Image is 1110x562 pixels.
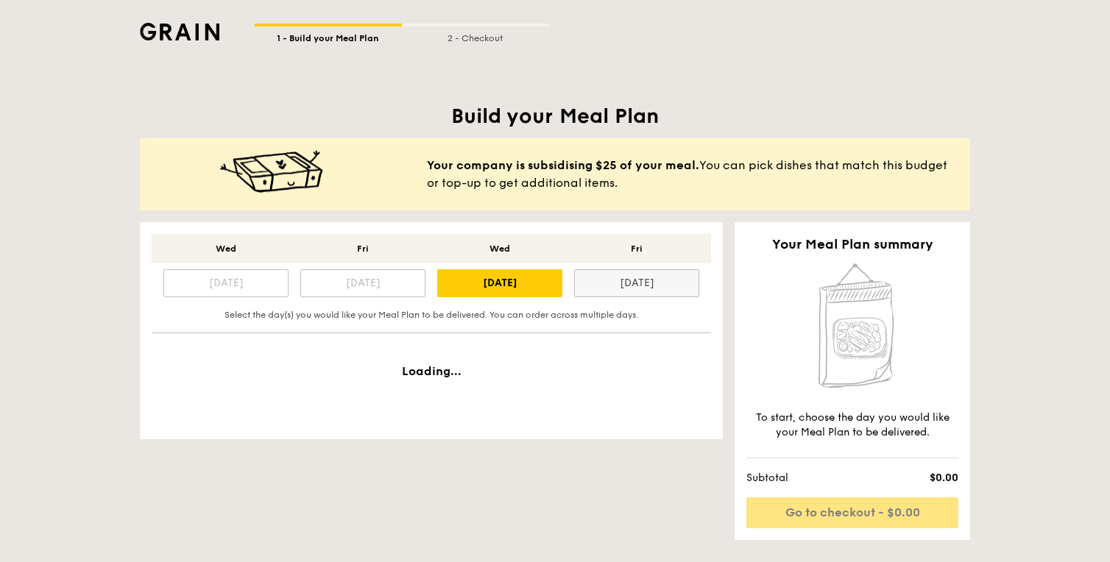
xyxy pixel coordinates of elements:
div: Fri [300,243,425,255]
div: 2 - Checkout [402,26,549,44]
div: Fri [574,243,699,255]
span: Subtotal [746,471,874,485]
span: You can pick dishes that match this budget or top-up to get additional items. [427,157,958,192]
img: Home delivery [809,260,896,393]
h1: Build your Meal Plan [140,103,970,129]
div: 1 - Build your Meal Plan [255,26,402,44]
h2: Your Meal Plan summary [746,234,958,255]
b: Your company is subsidising $25 of your meal. [427,158,699,172]
img: Grain [140,23,219,40]
div: Wed [163,243,289,255]
div: To start, choose the day you would like your Meal Plan to be delivered. [746,410,958,440]
div: Wed [437,243,562,255]
img: meal-happy@2x.c9d3c595.png [220,150,323,194]
a: Go to checkout - $0.00 [746,497,958,528]
span: $0.00 [874,471,958,485]
div: Loading... [140,345,723,439]
div: Select the day(s) you would like your Meal Plan to be delivered. You can order across multiple days. [158,309,705,321]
